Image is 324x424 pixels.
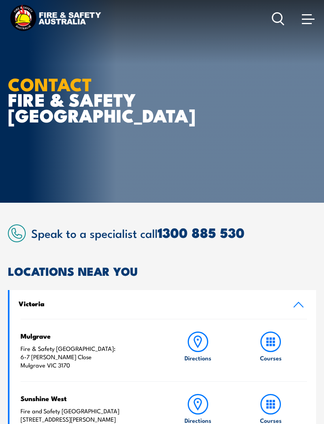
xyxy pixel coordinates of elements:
strong: CONTACT [8,70,92,97]
a: Courses [234,332,307,369]
h4: Sunshine West [21,394,153,403]
p: Fire & Safety [GEOGRAPHIC_DATA]: 6-7 [PERSON_NAME] Close Mulgrave VIC 3170 [21,345,153,369]
h6: Directions [185,354,211,362]
a: Victoria [9,290,316,319]
h4: Mulgrave [21,332,153,340]
a: 1300 885 530 [158,222,245,243]
h1: FIRE & SAFETY [GEOGRAPHIC_DATA] [8,76,203,122]
h2: LOCATIONS NEAR YOU [8,266,316,276]
h4: Victoria [19,299,281,308]
h2: Speak to a specialist call [31,225,316,240]
h6: Courses [260,354,282,362]
a: Directions [162,332,234,369]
